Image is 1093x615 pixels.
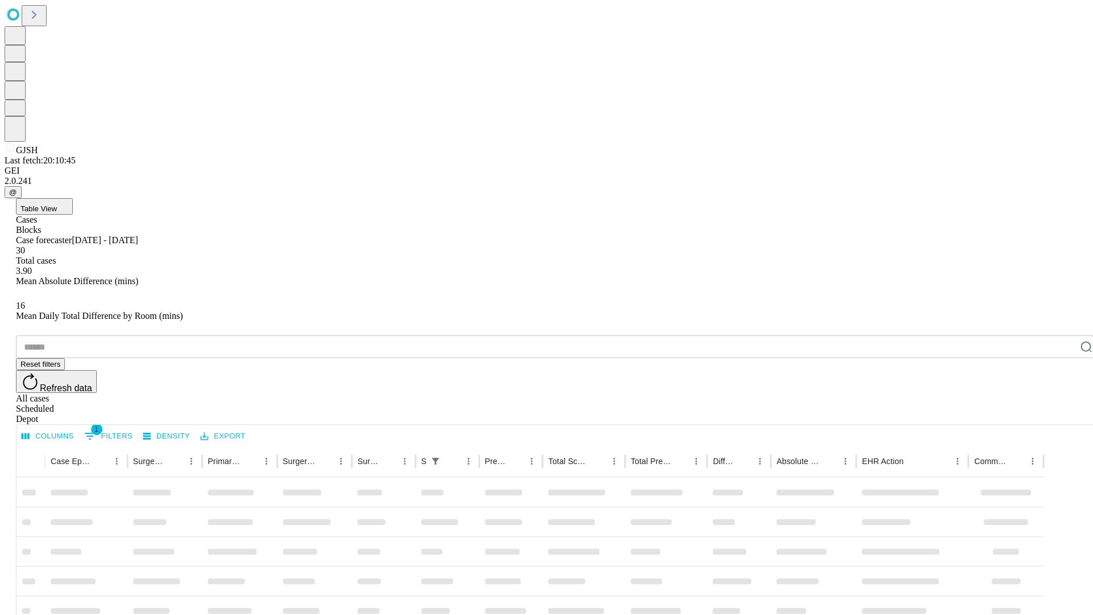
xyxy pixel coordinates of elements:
[428,453,443,469] div: 1 active filter
[40,383,92,393] span: Refresh data
[16,256,56,265] span: Total cases
[428,453,443,469] button: Show filters
[72,235,138,245] span: [DATE] - [DATE]
[461,453,476,469] button: Menu
[397,453,413,469] button: Menu
[524,453,540,469] button: Menu
[752,453,768,469] button: Menu
[736,453,752,469] button: Sort
[16,235,72,245] span: Case forecaster
[672,453,688,469] button: Sort
[258,453,274,469] button: Menu
[81,427,135,445] button: Show filters
[20,204,57,213] span: Table View
[5,166,1088,176] div: GEI
[688,453,704,469] button: Menu
[631,457,672,466] div: Total Predicted Duration
[208,457,241,466] div: Primary Service
[333,453,349,469] button: Menu
[445,453,461,469] button: Sort
[51,457,92,466] div: Case Epic Id
[16,276,138,286] span: Mean Absolute Difference (mins)
[862,457,903,466] div: EHR Action
[713,457,735,466] div: Difference
[133,457,166,466] div: Surgeon Name
[91,424,102,435] span: 1
[5,176,1088,186] div: 2.0.241
[198,428,248,445] button: Export
[905,453,921,469] button: Sort
[590,453,606,469] button: Sort
[548,457,589,466] div: Total Scheduled Duration
[16,145,38,155] span: GJSH
[140,428,193,445] button: Density
[16,370,97,393] button: Refresh data
[167,453,183,469] button: Sort
[508,453,524,469] button: Sort
[606,453,622,469] button: Menu
[358,457,380,466] div: Surgery Date
[16,301,25,310] span: 16
[93,453,109,469] button: Sort
[283,457,316,466] div: Surgery Name
[837,453,853,469] button: Menu
[109,453,125,469] button: Menu
[16,245,25,255] span: 30
[16,198,73,215] button: Table View
[5,155,76,165] span: Last fetch: 20:10:45
[183,453,199,469] button: Menu
[19,428,77,445] button: Select columns
[974,457,1007,466] div: Comments
[776,457,820,466] div: Absolute Difference
[821,453,837,469] button: Sort
[16,311,183,321] span: Mean Daily Total Difference by Room (mins)
[5,186,22,198] button: @
[243,453,258,469] button: Sort
[317,453,333,469] button: Sort
[9,188,17,196] span: @
[381,453,397,469] button: Sort
[16,266,32,276] span: 3.90
[485,457,507,466] div: Predicted In Room Duration
[1009,453,1025,469] button: Sort
[950,453,965,469] button: Menu
[20,360,60,368] span: Reset filters
[1025,453,1041,469] button: Menu
[421,457,426,466] div: Scheduled In Room Duration
[16,358,65,370] button: Reset filters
